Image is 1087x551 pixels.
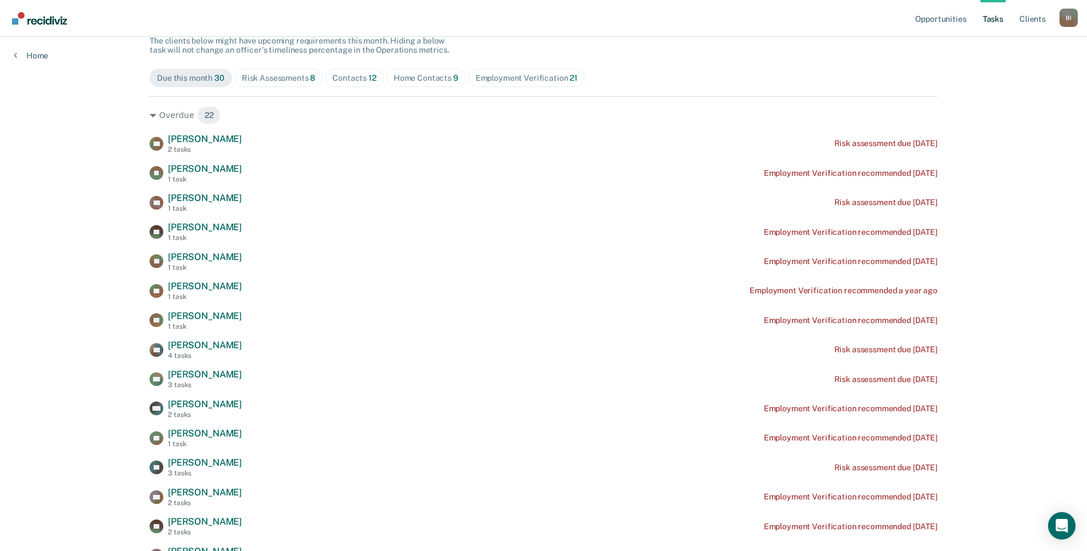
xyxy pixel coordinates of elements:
div: Risk assessment due [DATE] [834,345,937,355]
div: 1 task [168,440,242,448]
div: 2 tasks [168,411,242,419]
div: Open Intercom Messenger [1048,512,1076,540]
div: Home Contacts [394,73,458,83]
div: Employment Verification recommended [DATE] [764,168,937,178]
span: 30 [214,73,225,82]
span: [PERSON_NAME] [168,369,242,380]
span: [PERSON_NAME] [168,133,242,144]
div: Employment Verification recommended [DATE] [764,522,937,532]
div: Due this month [157,73,225,83]
div: Risk Assessments [242,73,316,83]
div: Risk assessment due [DATE] [834,375,937,384]
span: [PERSON_NAME] [168,281,242,292]
div: Employment Verification recommended [DATE] [764,257,937,266]
div: Employment Verification recommended [DATE] [764,227,937,237]
img: Recidiviz [12,12,67,25]
div: Risk assessment due [DATE] [834,198,937,207]
div: B I [1059,9,1078,27]
span: [PERSON_NAME] [168,163,242,174]
a: Home [14,50,48,61]
span: [PERSON_NAME] [168,457,242,468]
div: 1 task [168,175,242,183]
span: 8 [310,73,315,82]
div: Employment Verification recommended [DATE] [764,404,937,414]
div: 1 task [168,263,242,271]
span: [PERSON_NAME] [168,428,242,439]
div: Employment Verification recommended [DATE] [764,433,937,443]
div: Employment Verification recommended a year ago [749,286,937,296]
div: 3 tasks [168,469,242,477]
span: 9 [453,73,458,82]
div: 2 tasks [168,145,242,154]
span: 12 [368,73,376,82]
div: 4 tasks [168,352,242,360]
span: [PERSON_NAME] [168,487,242,498]
div: Contacts [332,73,376,83]
div: 3 tasks [168,381,242,389]
div: 1 task [168,322,242,330]
div: Employment Verification recommended [DATE] [764,316,937,325]
span: [PERSON_NAME] [168,399,242,410]
div: 1 task [168,293,242,301]
div: 2 tasks [168,528,242,536]
div: Risk assessment due [DATE] [834,463,937,473]
button: Profile dropdown button [1059,9,1078,27]
div: Employment Verification [476,73,578,83]
span: The clients below might have upcoming requirements this month. Hiding a below task will not chang... [150,36,449,55]
span: 21 [570,73,578,82]
span: [PERSON_NAME] [168,192,242,203]
span: [PERSON_NAME] [168,516,242,527]
div: Overdue 22 [150,106,937,124]
div: Employment Verification recommended [DATE] [764,492,937,502]
span: [PERSON_NAME] [168,251,242,262]
span: [PERSON_NAME] [168,222,242,233]
div: 2 tasks [168,499,242,507]
div: 1 task [168,234,242,242]
span: [PERSON_NAME] [168,340,242,351]
span: [PERSON_NAME] [168,310,242,321]
span: 22 [197,106,221,124]
div: Risk assessment due [DATE] [834,139,937,148]
div: 1 task [168,204,242,212]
